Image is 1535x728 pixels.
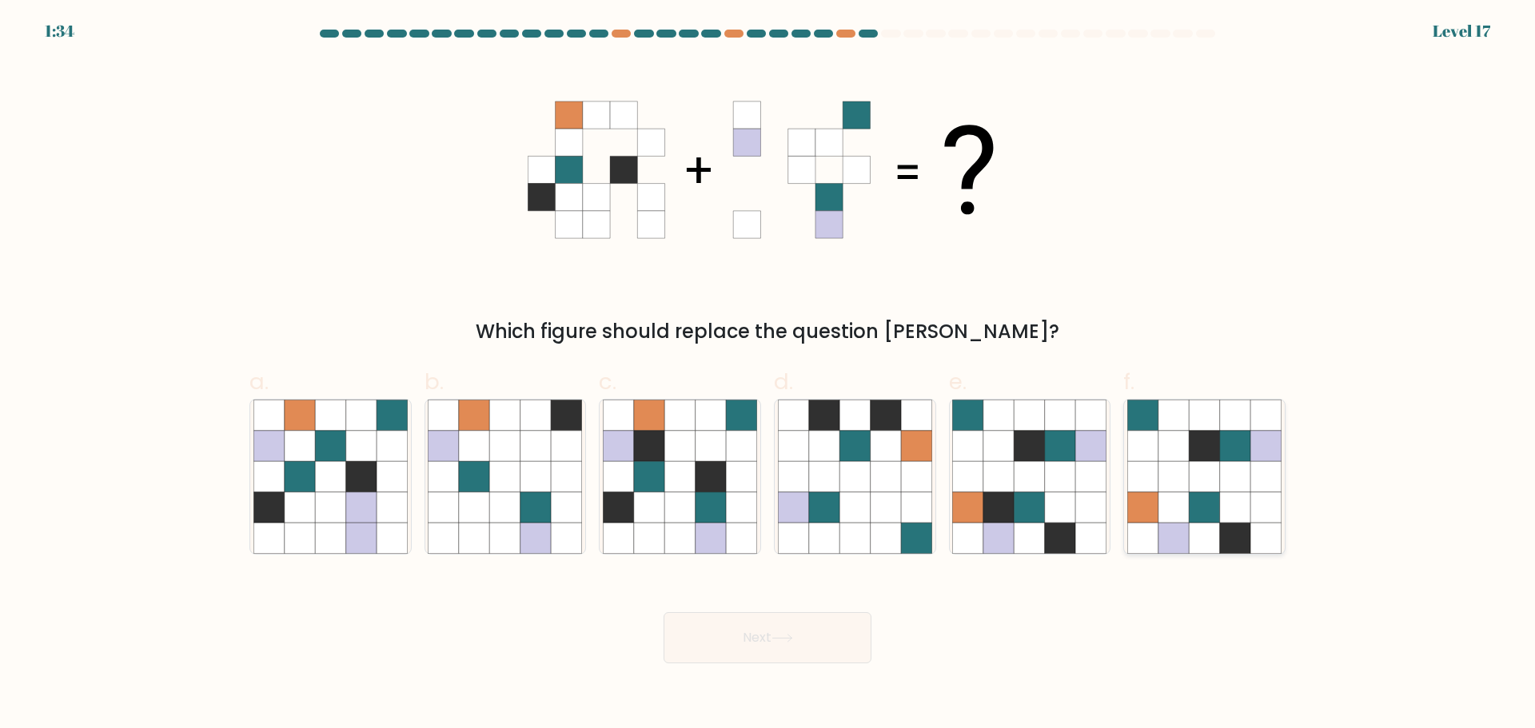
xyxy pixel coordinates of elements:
div: Level 17 [1433,19,1490,43]
div: Which figure should replace the question [PERSON_NAME]? [259,317,1276,346]
span: a. [249,366,269,397]
div: 1:34 [45,19,74,43]
span: b. [425,366,444,397]
button: Next [664,612,871,663]
span: f. [1123,366,1134,397]
span: d. [774,366,793,397]
span: c. [599,366,616,397]
span: e. [949,366,967,397]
